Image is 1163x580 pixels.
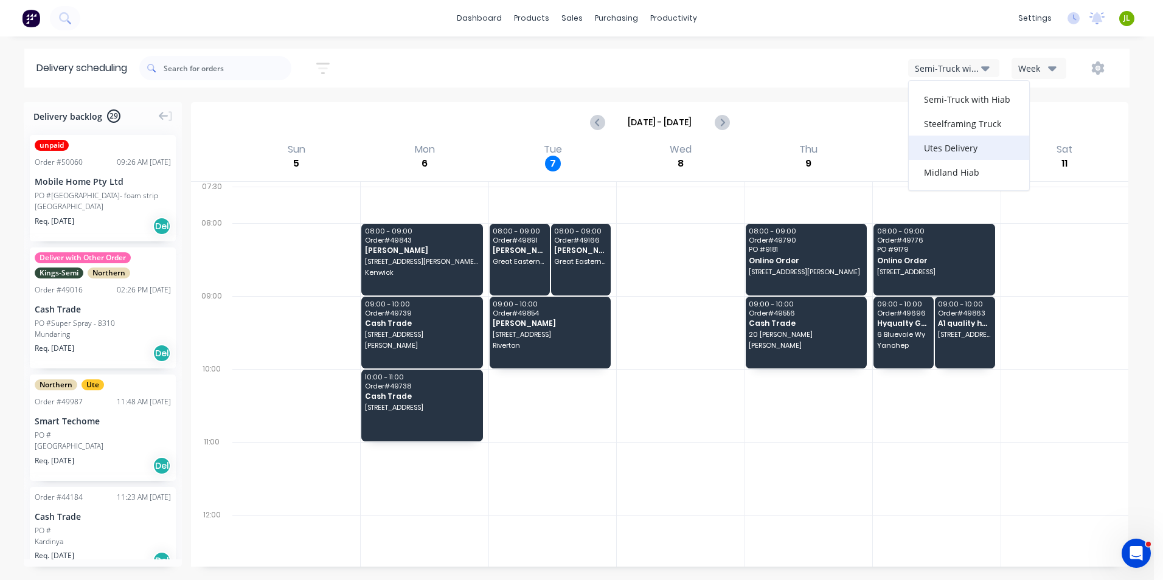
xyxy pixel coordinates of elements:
[1123,13,1130,24] span: JL
[749,331,862,338] span: 20 [PERSON_NAME]
[554,236,607,244] span: Order # 49166
[589,9,644,27] div: purchasing
[877,300,930,308] span: 09:00 - 10:00
[877,257,990,264] span: Online Order
[800,156,816,171] div: 9
[35,140,69,151] span: unpaid
[191,362,232,435] div: 10:00
[749,257,862,264] span: Online Order
[493,309,606,317] span: Order # 49854
[35,190,158,201] div: PO #[GEOGRAPHIC_DATA]- foam strip
[107,109,120,123] span: 29
[365,300,478,308] span: 09:00 - 10:00
[35,285,83,295] div: Order # 49016
[1018,62,1054,75] div: Week
[938,309,991,317] span: Order # 49863
[493,236,546,244] span: Order # 49891
[1012,58,1066,79] button: Week
[365,246,478,254] span: [PERSON_NAME]
[877,309,930,317] span: Order # 49696
[545,156,561,171] div: 7
[191,216,232,289] div: 08:00
[749,342,862,349] span: [PERSON_NAME]
[938,331,991,338] span: [STREET_ADDRESS]
[164,56,291,80] input: Search for orders
[35,252,131,263] span: Deliver with Other Order
[117,492,171,503] div: 11:23 AM [DATE]
[191,435,232,508] div: 11:00
[1053,143,1076,156] div: Sat
[35,318,115,329] div: PO #Super Spray - 8310
[33,110,102,123] span: Delivery backlog
[877,227,990,235] span: 08:00 - 09:00
[909,111,1029,136] div: Steelframing Truck
[493,246,546,254] span: [PERSON_NAME]
[365,269,478,276] span: Kenwick
[908,59,999,77] button: Semi-Truck with Hiab
[749,236,862,244] span: Order # 49790
[493,227,546,235] span: 08:00 - 09:00
[35,430,51,441] div: PO #
[117,396,171,407] div: 11:48 AM [DATE]
[365,331,478,338] span: [STREET_ADDRESS]
[749,246,862,253] span: PO # 9181
[877,246,990,253] span: PO # 9179
[493,300,606,308] span: 09:00 - 10:00
[153,551,171,570] div: Del
[644,9,703,27] div: productivity
[493,342,606,349] span: Riverton
[365,258,478,265] span: [STREET_ADDRESS][PERSON_NAME]?
[1012,9,1058,27] div: settings
[35,455,74,466] span: Req. [DATE]
[554,227,607,235] span: 08:00 - 09:00
[749,227,862,235] span: 08:00 - 09:00
[555,9,589,27] div: sales
[82,379,104,390] span: Ute
[749,309,862,317] span: Order # 49556
[877,268,990,275] span: [STREET_ADDRESS]
[1057,156,1072,171] div: 11
[666,143,695,156] div: Wed
[554,246,607,254] span: [PERSON_NAME]
[451,9,508,27] a: dashboard
[411,143,439,156] div: Mon
[554,258,607,265] span: Great Eastern Freightlines, [STREET_ADDRESS][PERSON_NAME]
[365,236,478,244] span: Order # 49843
[749,300,862,308] span: 09:00 - 10:00
[749,319,862,327] span: Cash Trade
[35,492,83,503] div: Order # 44184
[365,342,478,349] span: [PERSON_NAME]
[540,143,566,156] div: Tue
[35,201,171,212] div: [GEOGRAPHIC_DATA]
[1122,539,1151,568] iframe: Intercom live chat
[493,331,606,338] span: [STREET_ADDRESS]
[915,62,981,75] div: Semi-Truck with Hiab
[365,309,478,317] span: Order # 49739
[673,156,689,171] div: 8
[191,289,232,362] div: 09:00
[191,179,232,216] div: 07:30
[24,49,139,88] div: Delivery scheduling
[35,510,171,523] div: Cash Trade
[153,344,171,362] div: Del
[35,175,171,188] div: Mobile Home Pty Ltd
[153,217,171,235] div: Del
[35,441,171,452] div: [GEOGRAPHIC_DATA]
[117,285,171,295] div: 02:26 PM [DATE]
[508,9,555,27] div: products
[365,373,478,381] span: 10:00 - 11:00
[35,343,74,354] span: Req. [DATE]
[35,379,77,390] span: Northern
[35,396,83,407] div: Order # 49987
[35,415,171,427] div: Smart Techome
[796,143,821,156] div: Thu
[938,300,991,308] span: 09:00 - 10:00
[909,87,1029,111] div: Semi-Truck with Hiab
[877,236,990,244] span: Order # 49776
[22,9,40,27] img: Factory
[417,156,432,171] div: 6
[88,268,130,278] span: Northern
[877,319,930,327] span: Hyqualty Group
[35,303,171,316] div: Cash Trade
[493,258,546,265] span: Great Eastern Freightlines, [STREET_ADDRESS][PERSON_NAME]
